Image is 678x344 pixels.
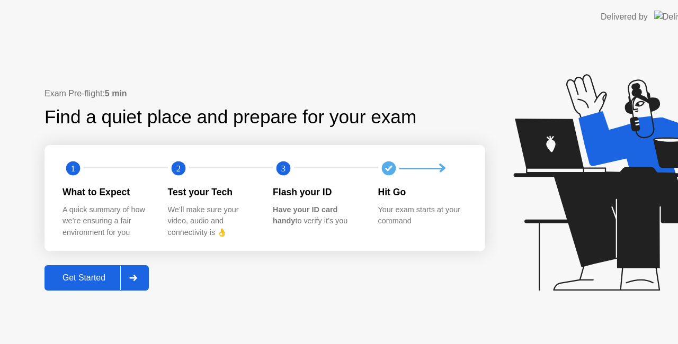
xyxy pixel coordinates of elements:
[105,89,127,98] b: 5 min
[176,164,180,174] text: 2
[44,87,485,100] div: Exam Pre-flight:
[378,185,467,199] div: Hit Go
[63,204,151,239] div: A quick summary of how we’re ensuring a fair environment for you
[281,164,286,174] text: 3
[273,204,361,227] div: to verify it’s you
[168,204,256,239] div: We’ll make sure your video, audio and connectivity is 👌
[44,265,149,291] button: Get Started
[378,204,467,227] div: Your exam starts at your command
[601,11,648,23] div: Delivered by
[71,164,75,174] text: 1
[48,273,120,283] div: Get Started
[63,185,151,199] div: What to Expect
[44,103,418,131] div: Find a quiet place and prepare for your exam
[273,205,337,225] b: Have your ID card handy
[273,185,361,199] div: Flash your ID
[168,185,256,199] div: Test your Tech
